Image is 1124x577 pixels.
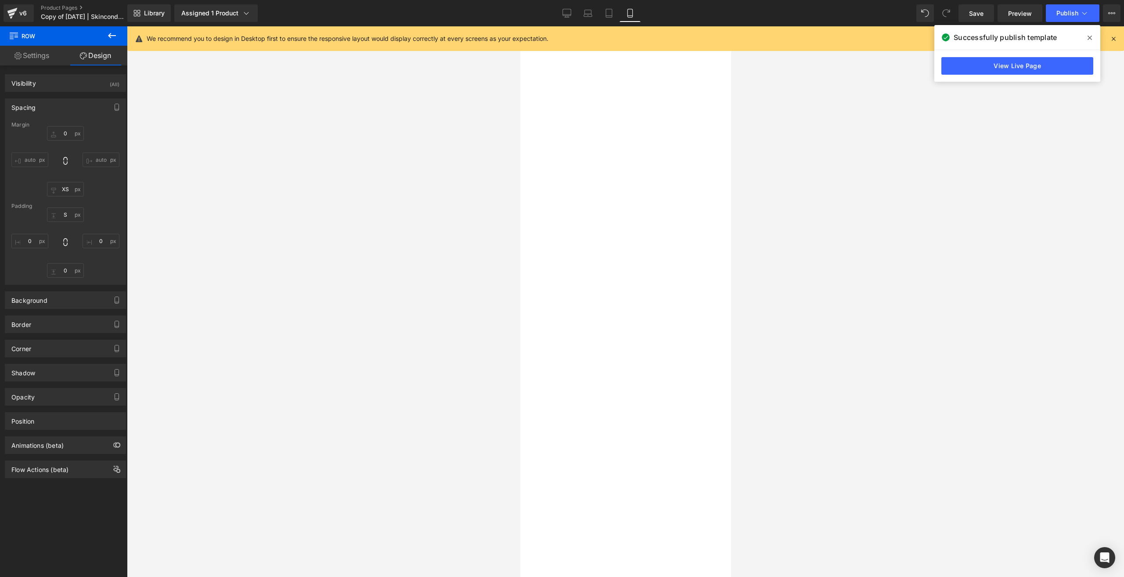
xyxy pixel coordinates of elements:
span: Row [9,26,97,46]
div: Position [11,413,34,425]
div: Open Intercom Messenger [1094,547,1115,568]
a: New Library [127,4,171,22]
input: 0 [11,152,48,167]
p: We recommend you to design in Desktop first to ensure the responsive layout would display correct... [147,34,548,44]
input: 0 [47,182,84,196]
div: Visibility [11,75,36,87]
div: Border [11,316,31,328]
a: Laptop [577,4,598,22]
a: Design [64,46,127,65]
div: Spacing [11,99,36,111]
input: 0 [47,207,84,222]
div: Shadow [11,364,35,377]
span: Successfully publish template [954,32,1057,43]
span: Save [969,9,983,18]
div: Margin [11,122,119,128]
div: Flow Actions (beta) [11,461,68,473]
div: Opacity [11,388,35,401]
div: Animations (beta) [11,437,64,449]
div: Corner [11,340,31,352]
a: Desktop [556,4,577,22]
span: Preview [1008,9,1032,18]
a: Mobile [620,4,641,22]
a: v6 [4,4,34,22]
button: More [1103,4,1120,22]
a: Tablet [598,4,620,22]
input: 0 [83,234,119,248]
button: Redo [937,4,955,22]
div: v6 [18,7,29,19]
div: Assigned 1 Product [181,9,251,18]
input: 0 [11,234,48,248]
a: View Live Page [941,57,1093,75]
input: 0 [47,126,84,141]
a: Product Pages [41,4,142,11]
span: Library [144,9,165,17]
button: Undo [916,4,934,22]
span: Copy of [DATE] | Skincondition | Scarcity [41,13,125,20]
input: 0 [47,263,84,278]
input: 0 [83,152,119,167]
div: Background [11,292,47,304]
span: Publish [1056,10,1078,17]
button: Publish [1046,4,1099,22]
div: (All) [110,75,119,89]
div: Padding [11,203,119,209]
a: Preview [998,4,1042,22]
